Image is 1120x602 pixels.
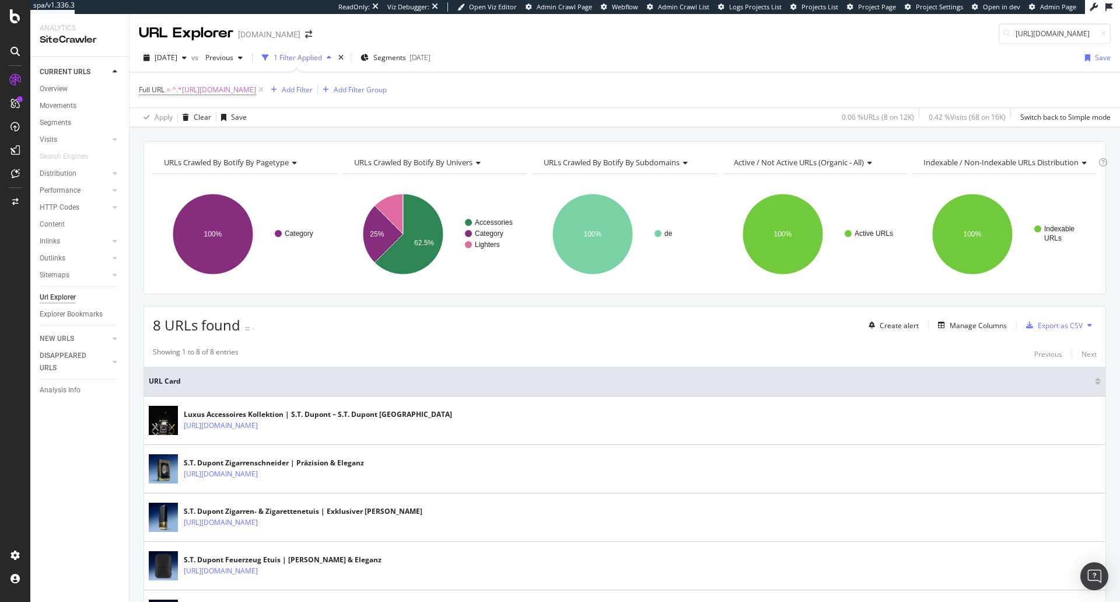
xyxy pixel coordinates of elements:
text: de [664,229,673,238]
a: Project Settings [905,2,963,12]
span: URLs Crawled By Botify By pagetype [164,157,289,168]
text: Category [475,229,503,238]
text: Accessories [475,218,513,227]
text: Lighters [475,241,500,249]
a: CURRENT URLS [40,66,109,78]
text: Indexable [1044,225,1074,233]
text: 100% [584,230,602,238]
div: HTTP Codes [40,201,79,214]
div: [DATE] [409,53,430,62]
span: URLs Crawled By Botify By subdomains [544,157,680,168]
span: Active / Not Active URLs (organic - all) [734,157,864,168]
div: Visits [40,134,57,146]
div: CURRENT URLS [40,66,90,78]
text: 25% [370,230,384,238]
svg: A chart. [533,183,715,285]
div: Analysis Info [40,384,80,396]
text: Category [285,229,313,238]
a: HTTP Codes [40,201,109,214]
div: Outlinks [40,252,65,265]
a: Distribution [40,168,109,180]
div: A chart. [723,183,905,285]
a: Movements [40,100,121,112]
a: Overview [40,83,121,95]
div: Movements [40,100,76,112]
span: Admin Crawl List [658,2,709,11]
a: Inlinks [40,235,109,248]
div: Switch back to Simple mode [1020,112,1111,122]
h4: Active / Not Active URLs [731,153,897,172]
div: URL Explorer [139,23,233,43]
div: S.T. Dupont Zigarren- & Zigarettenetuis | Exklusiver [PERSON_NAME] [184,506,422,517]
span: Project Settings [916,2,963,11]
div: Clear [194,112,211,122]
div: Export as CSV [1038,321,1083,330]
button: Segments[DATE] [356,48,435,67]
div: Luxus Accessoires Kollektion | S.T. Dupont – S.T. Dupont [GEOGRAPHIC_DATA] [184,409,452,420]
div: arrow-right-arrow-left [305,30,312,39]
div: Add Filter Group [334,85,387,95]
a: [URL][DOMAIN_NAME] [184,565,258,577]
div: 0.42 % Visits ( 68 on 16K ) [929,112,1006,122]
span: Indexable / Non-Indexable URLs distribution [923,157,1079,168]
text: 100% [773,230,792,238]
text: 62.5% [414,239,434,247]
div: - [252,323,254,333]
text: 100% [204,230,222,238]
a: Url Explorer [40,291,121,304]
a: Admin Crawl List [647,2,709,12]
div: Previous [1034,349,1062,359]
div: A chart. [912,183,1095,285]
div: Save [231,112,247,122]
div: Apply [155,112,173,122]
span: Logs Projects List [729,2,782,11]
img: main image [149,548,178,584]
a: Sitemaps [40,269,109,281]
span: Admin Page [1040,2,1076,11]
span: 2025 Aug. 14th [155,53,177,62]
input: Find a URL [999,23,1111,44]
a: Content [40,218,121,231]
div: Performance [40,185,80,197]
span: vs [191,53,201,62]
h4: URLs Crawled By Botify By pagetype [162,153,327,172]
div: Overview [40,83,68,95]
span: Open in dev [983,2,1020,11]
a: Admin Crawl Page [526,2,592,12]
div: Explorer Bookmarks [40,308,103,321]
a: Explorer Bookmarks [40,308,121,321]
div: S.T. Dupont Zigarrenschneider | Präzision & Eleganz [184,458,364,468]
div: Next [1081,349,1097,359]
div: Showing 1 to 8 of 8 entries [153,347,239,361]
a: Outlinks [40,252,109,265]
span: 8 URLs found [153,315,240,335]
div: A chart. [153,183,335,285]
button: Save [216,108,247,127]
button: Add Filter [266,83,313,97]
h4: URLs Crawled By Botify By univers [352,153,517,172]
a: DISAPPEARED URLS [40,350,109,374]
span: Webflow [612,2,638,11]
span: = [166,85,170,95]
svg: A chart. [343,183,526,285]
a: Projects List [790,2,838,12]
a: Logs Projects List [718,2,782,12]
span: ^.*[URL][DOMAIN_NAME] [172,82,256,98]
a: Admin Page [1029,2,1076,12]
div: Inlinks [40,235,60,248]
img: Equal [245,327,250,330]
div: Create alert [880,321,919,330]
button: Previous [201,48,247,67]
div: ReadOnly: [338,2,370,12]
div: 0.06 % URLs ( 8 on 12K ) [842,112,914,122]
img: main image [149,402,178,439]
a: Analysis Info [40,384,121,396]
a: [URL][DOMAIN_NAME] [184,517,258,528]
div: NEW URLS [40,333,74,345]
h4: URLs Crawled By Botify By subdomains [541,153,706,172]
span: Previous [201,53,233,62]
span: URLs Crawled By Botify By univers [354,157,473,168]
div: DISAPPEARED URLS [40,350,99,374]
img: main image [149,451,178,488]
